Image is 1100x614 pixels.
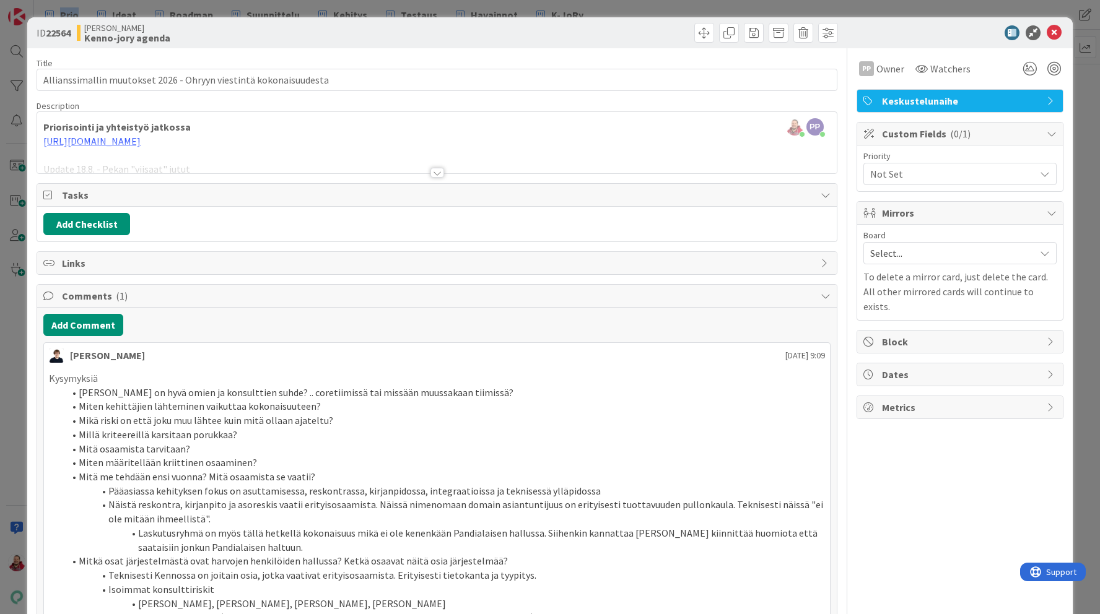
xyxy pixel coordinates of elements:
span: ID [37,25,71,40]
span: Not Set [870,165,1029,183]
div: [PERSON_NAME] [70,348,145,363]
li: Millä kriteereillä karsitaan porukkaa? [64,428,824,442]
span: ( 0/1 ) [950,128,971,140]
b: 22564 [46,27,71,39]
span: Select... [870,244,1029,262]
span: Tasks [62,188,814,202]
span: Board [863,231,886,240]
div: Priority [863,152,1057,160]
li: Miten määritellään kriittinen osaaminen? [64,456,824,470]
span: Owner [876,61,904,76]
li: Isoimmat konsulttiriskit [64,582,824,597]
input: type card name here... [37,69,837,91]
span: [DATE] 9:09 [785,349,825,362]
span: Keskustelunaihe [882,93,1041,108]
span: ( 1 ) [116,290,128,302]
li: Laskutusryhmä on myös tällä hetkellä kokonaisuus mikä ei ole kenenkään Pandialaisen hallussa. Sii... [64,526,824,554]
span: Watchers [930,61,971,76]
li: Mitä osaamista tarvitaan? [64,442,824,456]
li: Miten kehittäjien lähteminen vaikuttaa kokonaisuuteen? [64,399,824,413]
div: PP [859,61,874,76]
span: Comments [62,288,814,303]
span: Links [62,256,814,270]
span: Mirrors [882,205,1041,220]
span: Block [882,334,1041,349]
li: Mitä me tehdään ensi vuonna? Mitä osaamista se vaatii? [64,470,824,484]
b: Kenno-jory agenda [84,33,170,43]
li: Pääasiassa kehityksen fokus on asuttamisessa, reskontrassa, kirjanpidossa, integraatioissa ja tek... [64,484,824,498]
span: Metrics [882,400,1041,415]
span: PP [806,118,824,136]
li: [PERSON_NAME] on hyvä omien ja konsulttien suhde? .. coretiimissä tai missään muussakaan tiimissä? [64,386,824,400]
li: Mitkä osat järjestelmästä ovat harvojen henkilöiden hallussa? Ketkä osaavat näitä osia järjestelmää? [64,554,824,568]
strong: Priorisointi ja yhteistyö jatkossa [43,121,191,133]
span: Dates [882,367,1041,382]
span: Description [37,100,79,111]
span: [PERSON_NAME] [84,23,170,33]
span: Custom Fields [882,126,1041,141]
li: Teknisesti Kennossa on joitain osia, jotka vaativat erityisosaamista. Erityisesti tietokanta ja t... [64,568,824,582]
li: [PERSON_NAME], [PERSON_NAME], [PERSON_NAME], [PERSON_NAME] [64,597,824,611]
button: Add Checklist [43,213,130,235]
button: Add Comment [43,314,123,336]
li: Näistä reskontra, kirjanpito ja asoreskis vaatii erityisosaamista. Näissä nimenomaan domain asian... [64,498,824,525]
p: To delete a mirror card, just delete the card. All other mirrored cards will continue to exists. [863,269,1057,314]
img: MT [49,348,64,363]
a: [URL][DOMAIN_NAME] [43,135,141,147]
span: Support [26,2,56,17]
label: Title [37,58,53,69]
p: Kysymyksiä [49,371,824,386]
img: rJRasW2U2EjWY5qbspUOAKri0edkzqAk.jpeg [786,118,803,136]
li: Mikä riski on että joku muu lähtee kuin mitä ollaan ajateltu? [64,413,824,428]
